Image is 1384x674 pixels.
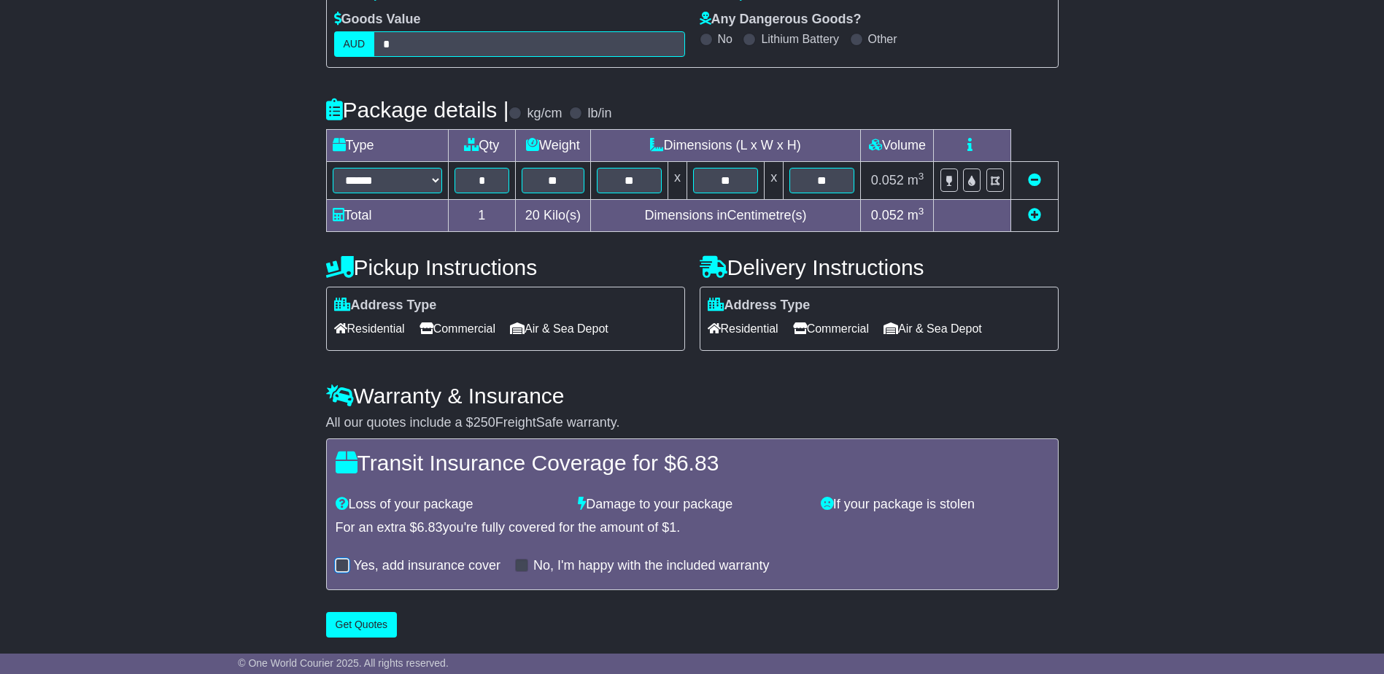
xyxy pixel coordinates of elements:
label: No [718,32,732,46]
span: 6.83 [417,520,443,535]
span: 0.052 [871,173,904,187]
span: Residential [708,317,778,340]
td: Qty [448,130,516,162]
span: Air & Sea Depot [884,317,982,340]
td: x [668,162,687,200]
td: Type [326,130,448,162]
label: AUD [334,31,375,57]
h4: Transit Insurance Coverage for $ [336,451,1049,475]
span: Commercial [420,317,495,340]
label: Other [868,32,897,46]
span: 0.052 [871,208,904,222]
span: m [908,173,924,187]
span: 6.83 [676,451,719,475]
label: Any Dangerous Goods? [700,12,862,28]
span: Commercial [793,317,869,340]
td: Kilo(s) [516,200,591,232]
td: Weight [516,130,591,162]
sup: 3 [919,206,924,217]
div: All our quotes include a $ FreightSafe warranty. [326,415,1059,431]
label: Yes, add insurance cover [354,558,500,574]
span: Air & Sea Depot [510,317,608,340]
td: Total [326,200,448,232]
label: Lithium Battery [761,32,839,46]
label: Goods Value [334,12,421,28]
td: Dimensions in Centimetre(s) [590,200,861,232]
div: If your package is stolen [813,497,1056,513]
div: For an extra $ you're fully covered for the amount of $ . [336,520,1049,536]
span: © One World Courier 2025. All rights reserved. [238,657,449,669]
span: Residential [334,317,405,340]
h4: Pickup Instructions [326,255,685,279]
span: 1 [669,520,676,535]
label: lb/in [587,106,611,122]
h4: Package details | [326,98,509,122]
h4: Delivery Instructions [700,255,1059,279]
label: Address Type [334,298,437,314]
a: Add new item [1028,208,1041,222]
label: kg/cm [527,106,562,122]
label: No, I'm happy with the included warranty [533,558,770,574]
td: 1 [448,200,516,232]
a: Remove this item [1028,173,1041,187]
label: Address Type [708,298,811,314]
td: Volume [861,130,934,162]
span: 20 [525,208,540,222]
sup: 3 [919,171,924,182]
td: Dimensions (L x W x H) [590,130,861,162]
span: m [908,208,924,222]
div: Damage to your package [571,497,813,513]
td: x [765,162,784,200]
span: 250 [473,415,495,430]
h4: Warranty & Insurance [326,384,1059,408]
button: Get Quotes [326,612,398,638]
div: Loss of your package [328,497,571,513]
